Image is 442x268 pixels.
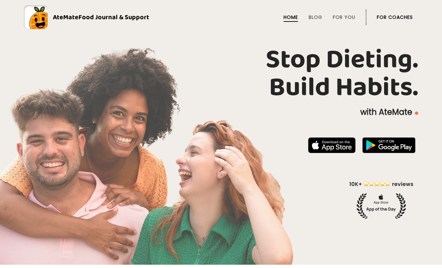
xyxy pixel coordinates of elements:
[24,46,418,102] h1: Stop Dieting. Build Habits.
[309,15,322,20] a: Blog
[78,12,149,22] span: Food Journal & Support
[308,137,356,153] img: badge-download-apple.svg
[284,15,298,20] a: Home
[362,137,416,153] img: badge-download-google.png
[333,15,355,20] a: For You
[377,15,413,20] a: For Coaches
[48,12,149,22] div: AteMate
[344,180,418,219] img: home-hero-appoftheday.png
[24,5,418,29] a: AteMateFood Journal & Support
[24,107,418,117] p: with AteMate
